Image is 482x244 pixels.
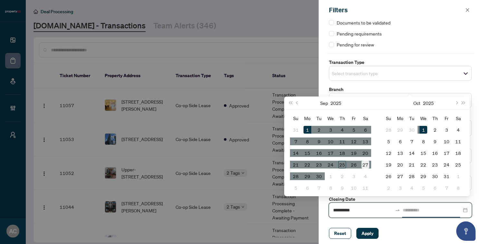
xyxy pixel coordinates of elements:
[336,136,348,147] td: 2025-09-11
[348,170,360,182] td: 2025-10-03
[337,30,382,37] span: Pending requirements
[304,161,311,168] div: 22
[394,136,406,147] td: 2025-10-06
[408,184,416,192] div: 4
[325,136,336,147] td: 2025-09-10
[294,97,301,109] button: Previous month (PageUp)
[441,124,452,136] td: 2025-10-03
[429,170,441,182] td: 2025-10-30
[350,137,358,145] div: 12
[394,182,406,194] td: 2025-11-03
[290,159,302,170] td: 2025-09-21
[431,126,439,134] div: 2
[360,159,371,170] td: 2025-09-27
[443,149,450,157] div: 17
[429,182,441,194] td: 2025-11-06
[394,112,406,124] th: Mo
[383,147,394,159] td: 2025-10-12
[292,149,300,157] div: 14
[443,126,450,134] div: 3
[431,184,439,192] div: 6
[454,137,462,145] div: 11
[418,124,429,136] td: 2025-10-01
[441,170,452,182] td: 2025-10-31
[336,124,348,136] td: 2025-09-04
[348,136,360,147] td: 2025-09-12
[348,112,360,124] th: Fr
[350,184,358,192] div: 10
[348,147,360,159] td: 2025-09-19
[385,184,392,192] div: 2
[329,59,472,66] label: Transaction Type
[419,172,427,180] div: 29
[406,170,418,182] td: 2025-10-28
[336,112,348,124] th: Th
[419,161,427,168] div: 22
[331,97,341,109] button: Choose a year
[329,5,463,15] div: Filters
[418,170,429,182] td: 2025-10-29
[336,182,348,194] td: 2025-10-09
[453,97,460,109] button: Next month (PageDown)
[329,228,351,239] button: Reset
[465,8,470,12] span: close
[338,149,346,157] div: 18
[413,97,420,109] button: Choose a month
[292,161,300,168] div: 21
[313,170,325,182] td: 2025-09-30
[394,170,406,182] td: 2025-10-27
[454,172,462,180] div: 1
[383,136,394,147] td: 2025-10-05
[290,170,302,182] td: 2025-09-28
[337,41,374,48] span: Pending for review
[361,172,369,180] div: 4
[313,112,325,124] th: Tu
[406,182,418,194] td: 2025-11-04
[320,97,328,109] button: Choose a month
[290,112,302,124] th: Su
[292,137,300,145] div: 7
[315,126,323,134] div: 2
[360,136,371,147] td: 2025-09-13
[419,184,427,192] div: 5
[336,147,348,159] td: 2025-09-18
[383,124,394,136] td: 2025-09-28
[315,172,323,180] div: 30
[348,124,360,136] td: 2025-09-05
[406,159,418,170] td: 2025-10-21
[443,137,450,145] div: 10
[304,172,311,180] div: 29
[350,161,358,168] div: 26
[418,159,429,170] td: 2025-10-22
[441,147,452,159] td: 2025-10-17
[452,147,464,159] td: 2025-10-18
[454,184,462,192] div: 8
[394,124,406,136] td: 2025-09-29
[396,137,404,145] div: 6
[290,182,302,194] td: 2025-10-05
[290,124,302,136] td: 2025-08-31
[302,136,313,147] td: 2025-09-08
[418,112,429,124] th: We
[443,184,450,192] div: 7
[361,228,373,239] span: Apply
[356,228,379,239] button: Apply
[429,112,441,124] th: Th
[423,97,434,109] button: Choose a year
[302,112,313,124] th: Mo
[383,182,394,194] td: 2025-11-02
[338,172,346,180] div: 2
[419,126,427,134] div: 1
[338,137,346,145] div: 11
[452,170,464,182] td: 2025-11-01
[327,184,334,192] div: 8
[361,137,369,145] div: 13
[383,159,394,170] td: 2025-10-19
[348,159,360,170] td: 2025-09-26
[429,159,441,170] td: 2025-10-23
[383,170,394,182] td: 2025-10-26
[327,126,334,134] div: 3
[313,136,325,147] td: 2025-09-09
[452,182,464,194] td: 2025-11-08
[361,161,369,168] div: 27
